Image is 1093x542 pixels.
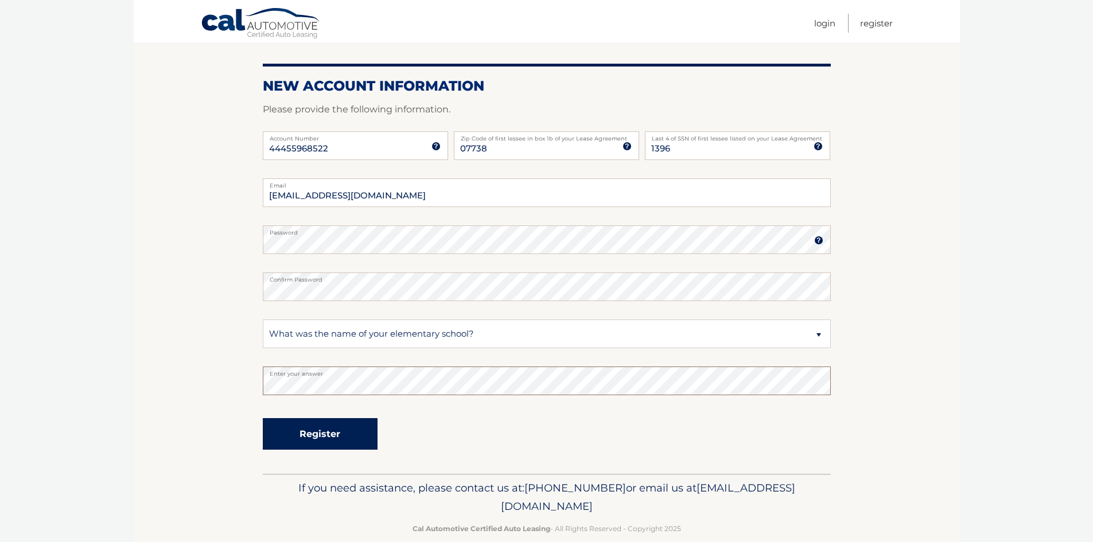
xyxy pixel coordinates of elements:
[263,131,448,141] label: Account Number
[814,236,823,245] img: tooltip.svg
[263,418,378,450] button: Register
[270,522,823,535] p: - All Rights Reserved - Copyright 2025
[814,14,835,33] a: Login
[263,77,831,95] h2: New Account Information
[645,131,830,160] input: SSN or EIN (last 4 digits only)
[263,366,831,376] label: Enter your answer
[454,131,639,141] label: Zip Code of first lessee in box 1b of your Lease Agreement
[501,481,795,513] span: [EMAIL_ADDRESS][DOMAIN_NAME]
[263,225,831,235] label: Password
[645,131,830,141] label: Last 4 of SSN of first lessee listed on your Lease Agreement
[201,7,321,41] a: Cal Automotive
[454,131,639,160] input: Zip Code
[431,142,441,151] img: tooltip.svg
[860,14,893,33] a: Register
[814,142,823,151] img: tooltip.svg
[263,131,448,160] input: Account Number
[263,102,831,118] p: Please provide the following information.
[623,142,632,151] img: tooltip.svg
[263,272,831,282] label: Confirm Password
[263,178,831,207] input: Email
[270,479,823,516] p: If you need assistance, please contact us at: or email us at
[524,481,626,494] span: [PHONE_NUMBER]
[263,178,831,188] label: Email
[413,524,550,533] strong: Cal Automotive Certified Auto Leasing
